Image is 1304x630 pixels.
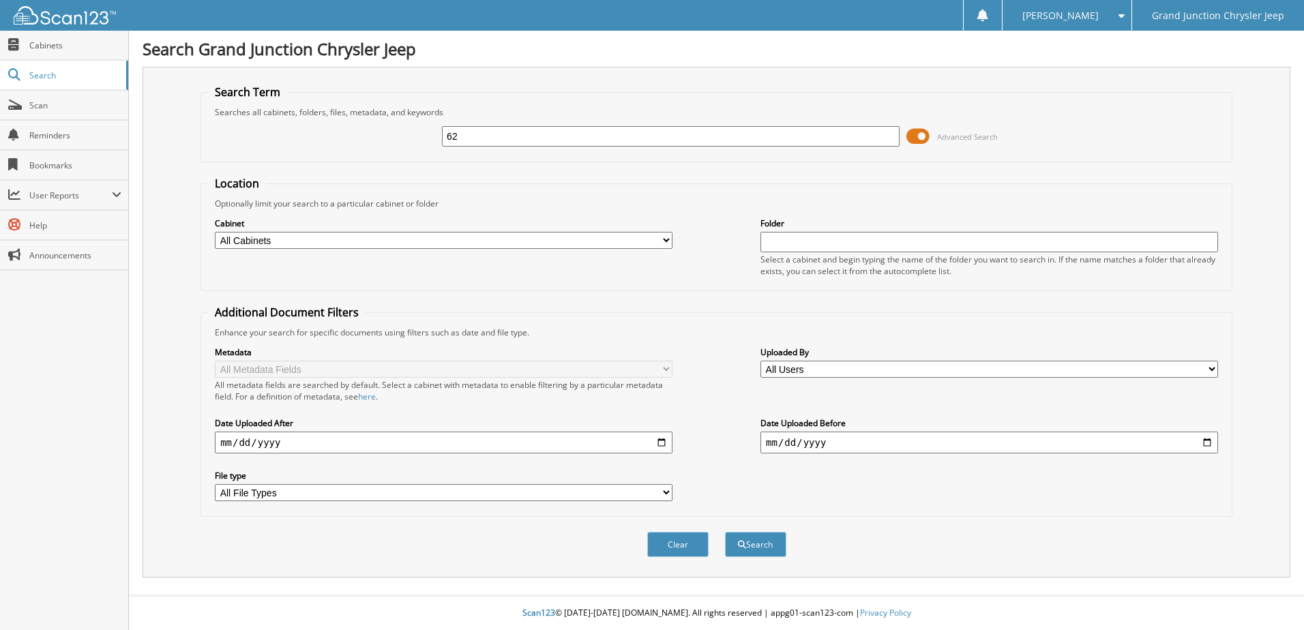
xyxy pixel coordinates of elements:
span: Bookmarks [29,160,121,171]
span: Help [29,220,121,231]
div: All metadata fields are searched by default. Select a cabinet with metadata to enable filtering b... [215,379,672,402]
span: [PERSON_NAME] [1022,12,1099,20]
span: Scan [29,100,121,111]
span: Search [29,70,119,81]
legend: Additional Document Filters [208,305,366,320]
span: Grand Junction Chrysler Jeep [1152,12,1284,20]
div: © [DATE]-[DATE] [DOMAIN_NAME]. All rights reserved | appg01-scan123-com | [129,597,1304,630]
label: Date Uploaded Before [760,417,1218,429]
span: User Reports [29,190,112,201]
div: Enhance your search for specific documents using filters such as date and file type. [208,327,1225,338]
span: Cabinets [29,40,121,51]
span: Scan123 [522,607,555,618]
div: Select a cabinet and begin typing the name of the folder you want to search in. If the name match... [760,254,1218,277]
input: end [760,432,1218,453]
label: Folder [760,217,1218,229]
label: File type [215,470,672,481]
a: here [358,391,376,402]
span: Announcements [29,250,121,261]
label: Date Uploaded After [215,417,672,429]
span: Advanced Search [937,132,998,142]
label: Uploaded By [760,346,1218,358]
iframe: Chat Widget [1236,565,1304,630]
div: Optionally limit your search to a particular cabinet or folder [208,198,1225,209]
label: Cabinet [215,217,672,229]
img: scan123-logo-white.svg [14,6,116,25]
a: Privacy Policy [860,607,911,618]
div: Searches all cabinets, folders, files, metadata, and keywords [208,106,1225,118]
span: Reminders [29,130,121,141]
legend: Search Term [208,85,287,100]
input: start [215,432,672,453]
h1: Search Grand Junction Chrysler Jeep [143,37,1290,60]
button: Search [725,532,786,557]
label: Metadata [215,346,672,358]
button: Clear [647,532,709,557]
legend: Location [208,176,266,191]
